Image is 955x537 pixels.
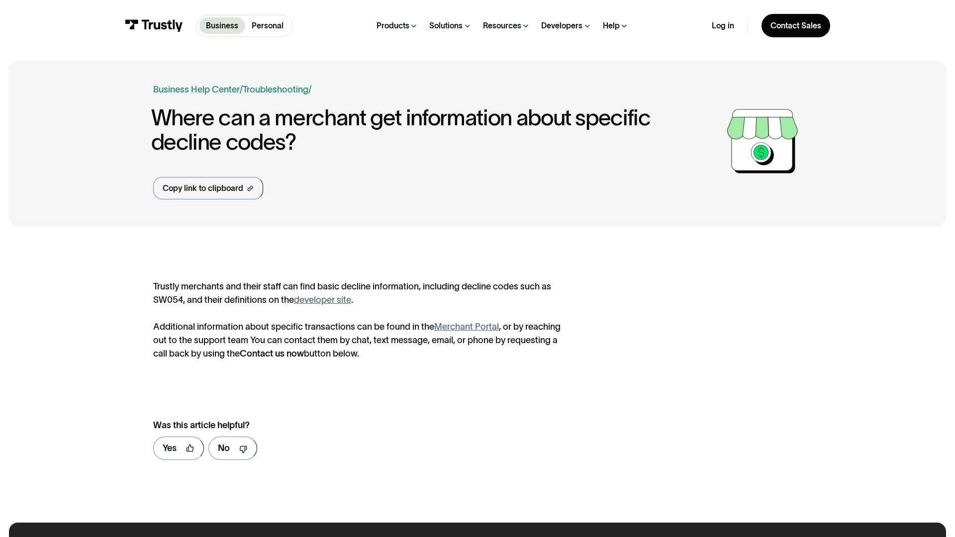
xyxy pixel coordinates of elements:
div: Contact Sales [770,21,821,31]
div: Solutions [429,21,463,31]
div: / [308,83,311,96]
a: Business Help Center [153,83,240,96]
div: Products [377,21,409,31]
a: Merchant Portal [434,322,499,332]
a: Personal [245,17,290,34]
a: Business [199,17,245,34]
div: Resources [483,21,521,31]
div: / [240,83,243,96]
a: Yes [153,437,204,460]
a: No [208,437,257,460]
img: Trustly Logo [125,19,183,32]
a: Copy link to clipboard [153,177,263,200]
div: No [218,442,230,455]
p: Personal [252,20,284,32]
div: Trustly merchants and their staff can find basic decline information, including decline codes suc... [153,280,571,360]
a: Contact Sales [762,14,830,37]
p: Business [206,20,238,32]
a: Log in [712,21,734,31]
div: Was this article helpful? [153,419,547,432]
div: Copy link to clipboard [163,182,243,194]
strong: Contact us now [240,349,304,358]
div: Developers [541,21,582,31]
h1: Where can a merchant get information about specific decline codes? [151,105,723,155]
a: Troubleshooting [243,85,308,94]
div: Help [603,21,620,31]
div: Yes [163,442,177,455]
a: developer site [294,295,351,305]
